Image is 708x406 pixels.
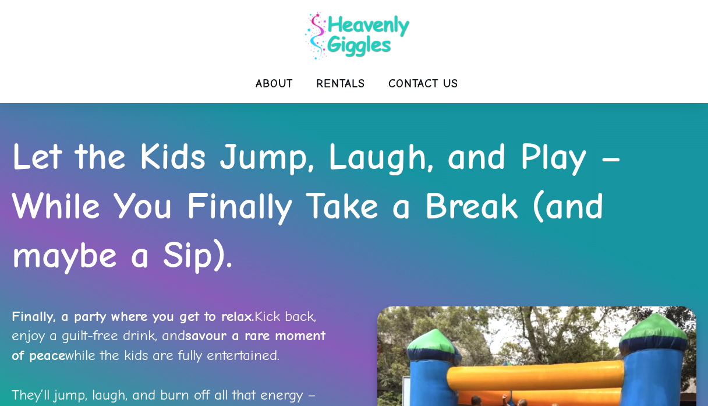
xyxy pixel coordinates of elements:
strong: Finally, a party where you get to relax. [12,308,254,324]
strong: Let the Kids Jump, Laugh, and Play – While You Finally Take a Break (and maybe a Sip). [12,135,623,277]
a: Contact Us [388,72,458,96]
p: Kick back, enjoy a guilt-free drink, and while the kids are fully entertained. [12,306,331,365]
a: Rentals [316,72,365,96]
a: About [256,72,293,96]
